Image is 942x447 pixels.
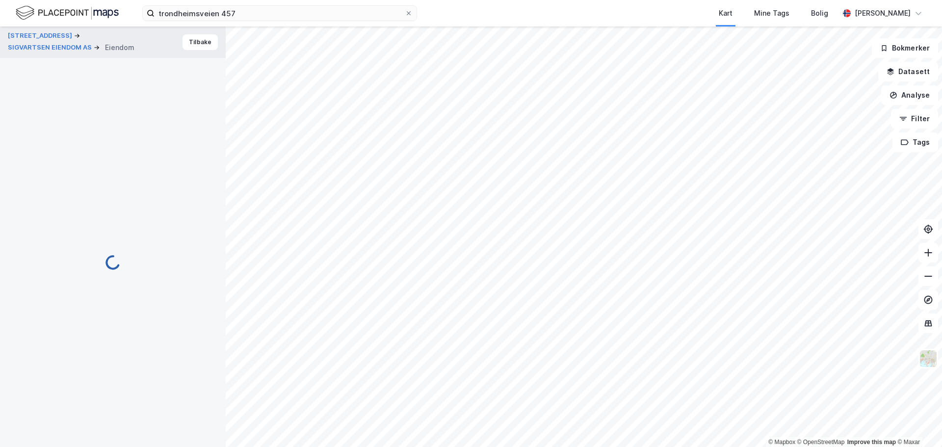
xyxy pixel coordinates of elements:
[811,7,828,19] div: Bolig
[719,7,733,19] div: Kart
[105,255,121,270] img: spinner.a6d8c91a73a9ac5275cf975e30b51cfb.svg
[872,38,938,58] button: Bokmerker
[892,132,938,152] button: Tags
[105,42,134,53] div: Eiendom
[16,4,119,22] img: logo.f888ab2527a4732fd821a326f86c7f29.svg
[881,85,938,105] button: Analyse
[8,31,74,41] button: [STREET_ADDRESS]
[797,439,845,446] a: OpenStreetMap
[878,62,938,81] button: Datasett
[891,109,938,129] button: Filter
[847,439,896,446] a: Improve this map
[919,349,938,368] img: Z
[155,6,405,21] input: Søk på adresse, matrikkel, gårdeiere, leietakere eller personer
[183,34,218,50] button: Tilbake
[8,43,94,53] button: SIGVARTSEN EIENDOM AS
[768,439,795,446] a: Mapbox
[893,400,942,447] div: Kontrollprogram for chat
[855,7,911,19] div: [PERSON_NAME]
[893,400,942,447] iframe: Chat Widget
[754,7,789,19] div: Mine Tags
